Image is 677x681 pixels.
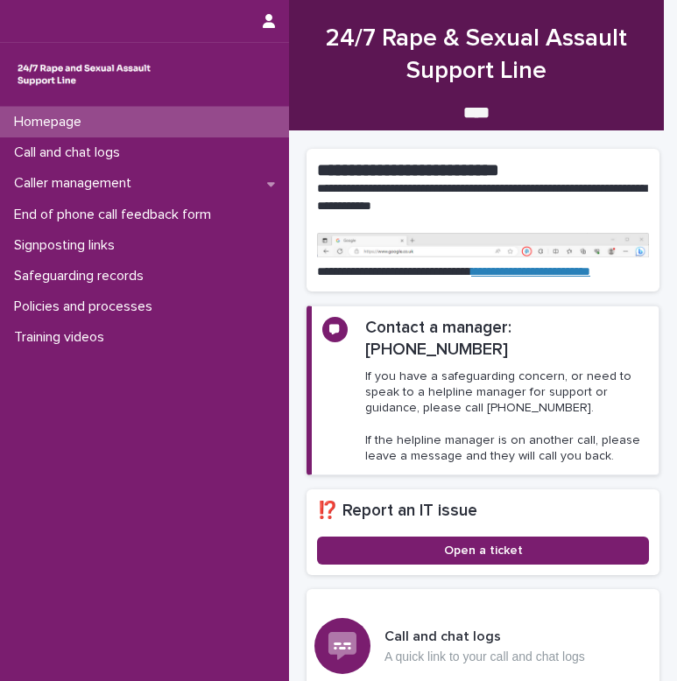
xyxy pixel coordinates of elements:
p: Signposting links [7,237,129,254]
h2: ⁉️ Report an IT issue [317,500,649,523]
p: A quick link to your call and chat logs [384,649,585,664]
p: Policies and processes [7,298,166,315]
img: rhQMoQhaT3yELyF149Cw [14,57,154,92]
p: Call and chat logs [7,144,134,161]
p: Safeguarding records [7,268,158,284]
p: End of phone call feedback form [7,207,225,223]
span: Open a ticket [444,544,523,557]
p: If you have a safeguarding concern, or need to speak to a helpline manager for support or guidanc... [365,369,648,464]
h3: Call and chat logs [384,628,585,646]
img: https%3A%2F%2Fcdn.document360.io%2F0deca9d6-0dac-4e56-9e8f-8d9979bfce0e%2FImages%2FDocumentation%... [317,233,649,257]
a: Open a ticket [317,537,649,565]
p: Caller management [7,175,145,192]
p: Homepage [7,114,95,130]
h2: Contact a manager: [PHONE_NUMBER] [365,317,648,362]
p: Training videos [7,329,118,346]
h1: 24/7 Rape & Sexual Assault Support Line [307,23,646,88]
